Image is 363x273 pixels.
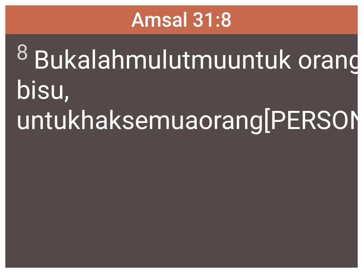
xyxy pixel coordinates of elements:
[16,40,28,65] sup: 8
[131,8,232,32] span: Amsal 31:8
